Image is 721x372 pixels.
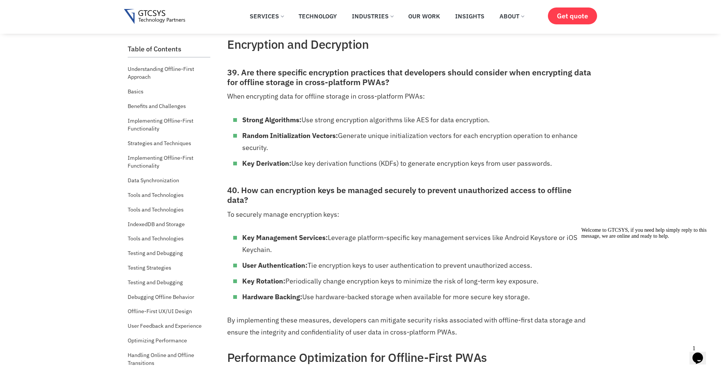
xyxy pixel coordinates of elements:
span: Welcome to GTCSYS, if you need help simply reply to this message, we are online and ready to help. [3,3,128,15]
strong: Key Management Services: [242,233,328,242]
a: Offline-First UX/UI Design [128,305,192,317]
a: Services [244,8,289,24]
a: Tools and Technologies [128,204,184,216]
span: Get quote [557,12,588,20]
h3: 40. How can encryption keys be managed securely to prevent unauthorized access to offline data? [227,186,591,205]
strong: Key Rotation: [242,277,285,285]
a: Technology [293,8,342,24]
iframe: chat widget [578,224,713,338]
div: Welcome to GTCSYS, if you need help simply reply to this message, we are online and ready to help. [3,3,138,15]
a: Implementing Offline-First Functionality [128,152,210,172]
a: Testing Strategies [128,262,171,274]
li: Generate unique initialization vectors for each encryption operation to enhance security. [242,130,591,154]
h3: 39. Are there specific encryption practices that developers should consider when encrypting data ... [227,68,591,87]
li: Use strong encryption algorithms like AES for data encryption. [242,114,591,126]
iframe: chat widget [689,342,713,364]
li: Leverage platform-specific key management services like Android Keystore or iOS Keychain. [242,232,591,256]
li: Tie encryption keys to user authentication to prevent unauthorized access. [242,259,591,271]
p: When encrypting data for offline storage in cross-platform PWAs: [227,90,591,102]
a: Implementing Offline-First Functionality [128,115,210,135]
h2: Table of Contents [128,45,210,53]
a: Insights [449,8,490,24]
a: Tools and Technologies [128,232,184,244]
p: By implementing these measures, developers can mitigate security risks associated with offline-fi... [227,314,591,338]
a: Basics [128,85,143,97]
img: Gtcsys logo [124,9,185,24]
a: Data Synchronization [128,174,179,186]
a: Strategies and Techniques [128,137,191,149]
a: Tools and Technologies [128,189,184,201]
strong: Strong Algorithms: [242,115,302,124]
li: Use hardware-backed storage when available for more secure key storage. [242,291,591,303]
a: Handling Online and Offline Transitions [128,349,210,369]
strong: Hardware Backing: [242,292,302,301]
a: Our Work [403,8,446,24]
a: Testing and Debugging [128,247,183,259]
a: Industries [346,8,399,24]
strong: User Authentication: [242,261,308,270]
a: Get quote [548,7,597,24]
a: About [494,8,529,24]
a: Understanding Offline-First Approach [128,63,210,83]
a: IndexedDB and Storage [128,218,185,230]
a: Benefits and Challenges [128,100,186,112]
strong: Key Derivation: [242,159,291,168]
h2: Performance Optimization for Offline-First PWAs [227,350,591,364]
strong: Random Initialization Vectors: [242,131,338,140]
a: Optimizing Performance [128,334,187,346]
p: To securely manage encryption keys: [227,208,591,220]
li: Periodically change encryption keys to minimize the risk of long-term key exposure. [242,275,591,287]
h2: Encryption and Decryption [227,37,591,51]
a: User Feedback and Experience [128,320,202,332]
li: Use key derivation functions (KDFs) to generate encryption keys from user passwords. [242,157,591,169]
a: Debugging Offline Behavior [128,291,194,303]
a: Testing and Debugging [128,276,183,288]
